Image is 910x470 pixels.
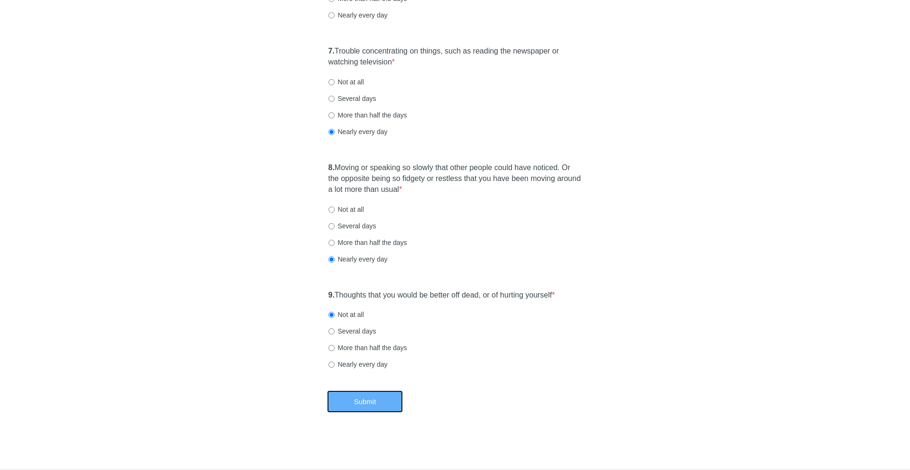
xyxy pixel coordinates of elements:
[328,94,376,103] label: Several days
[328,127,388,136] label: Nearly every day
[328,345,335,351] input: More than half the days
[328,223,335,229] input: Several days
[328,110,407,120] label: More than half the days
[328,96,335,102] input: Several days
[328,256,335,262] input: Nearly every day
[328,205,364,214] label: Not at all
[328,312,335,318] input: Not at all
[328,326,376,336] label: Several days
[328,290,555,301] label: Thoughts that you would be better off dead, or of hurting yourself
[328,343,407,352] label: More than half the days
[328,129,335,135] input: Nearly every day
[328,360,388,369] label: Nearly every day
[328,310,364,319] label: Not at all
[328,221,376,231] label: Several days
[328,46,582,68] label: Trouble concentrating on things, such as reading the newspaper or watching television
[328,10,388,20] label: Nearly every day
[328,240,335,246] input: More than half the days
[328,112,335,118] input: More than half the days
[328,207,335,213] input: Not at all
[328,163,335,172] strong: 8.
[327,390,403,413] button: Submit
[328,328,335,334] input: Several days
[328,12,335,18] input: Nearly every day
[328,47,335,55] strong: 7.
[328,79,335,85] input: Not at all
[328,238,407,247] label: More than half the days
[328,163,582,195] label: Moving or speaking so slowly that other people could have noticed. Or the opposite being so fidge...
[328,362,335,368] input: Nearly every day
[328,77,364,87] label: Not at all
[328,254,388,264] label: Nearly every day
[328,291,335,299] strong: 9.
